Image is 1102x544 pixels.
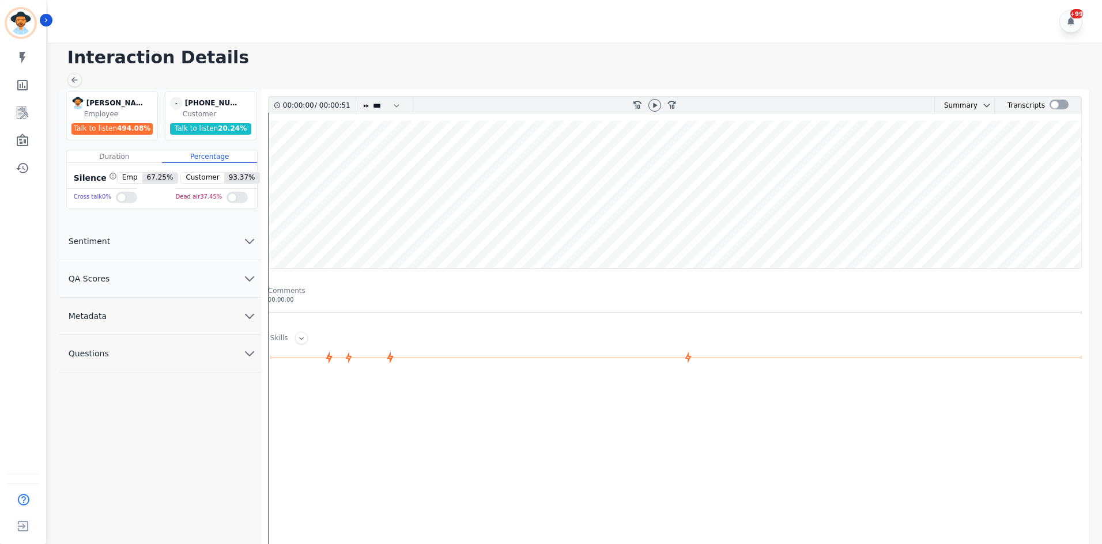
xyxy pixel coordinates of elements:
[978,101,991,110] button: chevron down
[162,150,257,163] div: Percentage
[243,309,256,323] svg: chevron down
[170,123,252,135] div: Talk to listen
[142,173,178,183] span: 67.25 %
[935,97,978,114] div: Summary
[317,97,349,114] div: 00:00:51
[71,172,117,184] div: Silence
[59,235,119,247] span: Sentiment
[268,295,1082,304] div: 00:00:00
[59,298,261,335] button: Metadata chevron down
[270,333,288,344] div: Skills
[170,97,183,109] span: -
[67,150,162,163] div: Duration
[183,109,254,119] div: Customer
[283,97,315,114] div: 00:00:00
[218,124,247,132] span: 20.24 %
[982,101,991,110] svg: chevron down
[185,97,243,109] div: [PHONE_NUMBER]
[181,173,224,183] span: Customer
[74,189,111,206] div: Cross talk 0 %
[59,223,261,260] button: Sentiment chevron down
[59,273,119,284] span: QA Scores
[268,286,1082,295] div: Comments
[59,335,261,372] button: Questions chevron down
[59,260,261,298] button: QA Scores chevron down
[117,124,150,132] span: 494.08 %
[243,347,256,360] svg: chevron down
[7,9,35,37] img: Bordered avatar
[243,234,256,248] svg: chevron down
[59,310,116,322] span: Metadata
[59,348,118,359] span: Questions
[86,97,144,109] div: [PERSON_NAME]
[224,173,260,183] span: 93.37 %
[1007,97,1045,114] div: Transcripts
[283,97,353,114] div: /
[243,272,256,286] svg: chevron down
[71,123,153,135] div: Talk to listen
[84,109,155,119] div: Employee
[176,189,222,206] div: Dead air 37.45 %
[1070,9,1083,18] div: +99
[118,173,142,183] span: Emp
[67,47,1090,68] h1: Interaction Details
